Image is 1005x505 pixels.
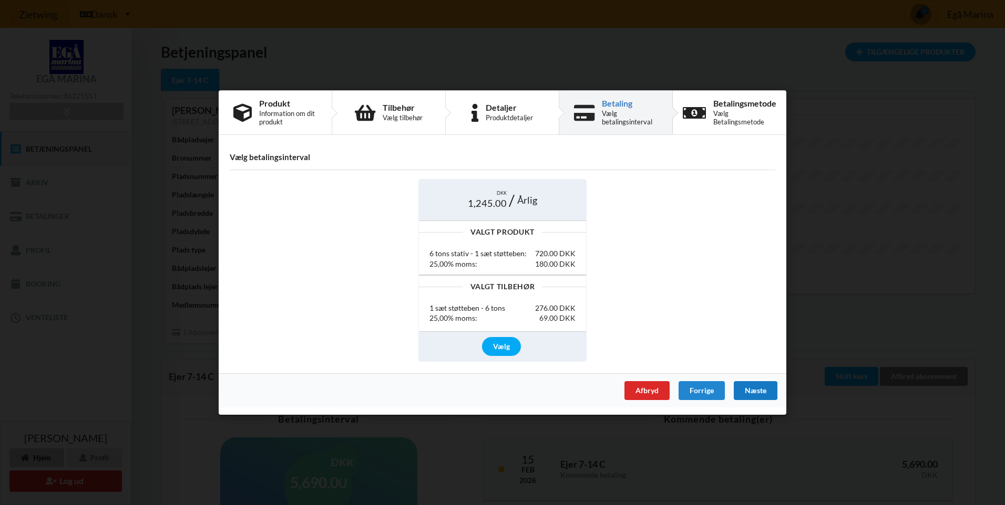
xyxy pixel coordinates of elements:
div: Information om dit produkt [259,109,317,126]
span: 1,245.00 [468,197,507,210]
div: Afbryd [624,381,670,400]
div: Vælg betalingsinterval [602,109,658,126]
div: 276.00 DKK [535,302,576,313]
div: Vælg tilbehør [383,113,423,122]
div: 25,00% moms: [429,313,477,323]
div: Valgt Tilbehør [419,282,586,290]
div: 25,00% moms: [429,259,477,269]
div: 69.00 DKK [539,313,576,323]
div: Detaljer [486,103,533,112]
div: Valgt Produkt [419,228,586,236]
div: Produkt [259,99,317,108]
div: 1 sæt støtteben - 6 tons [429,302,505,313]
div: Tilbehør [383,103,423,112]
div: Betaling [602,99,658,108]
span: DKK [497,190,507,197]
div: 6 tons stativ - 1 sæt støtteben: [429,248,527,259]
div: Næste [734,381,777,400]
div: Betalingsmetode [713,99,776,108]
div: Forrige [679,381,725,400]
div: Vælg Betalingsmetode [713,109,776,126]
div: Vælg [482,336,521,355]
h4: Vælg betalingsinterval [230,152,775,162]
div: Produktdetaljer [486,113,533,122]
div: Årlig [512,190,542,210]
div: 180.00 DKK [535,259,576,269]
div: 720.00 DKK [535,248,576,259]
